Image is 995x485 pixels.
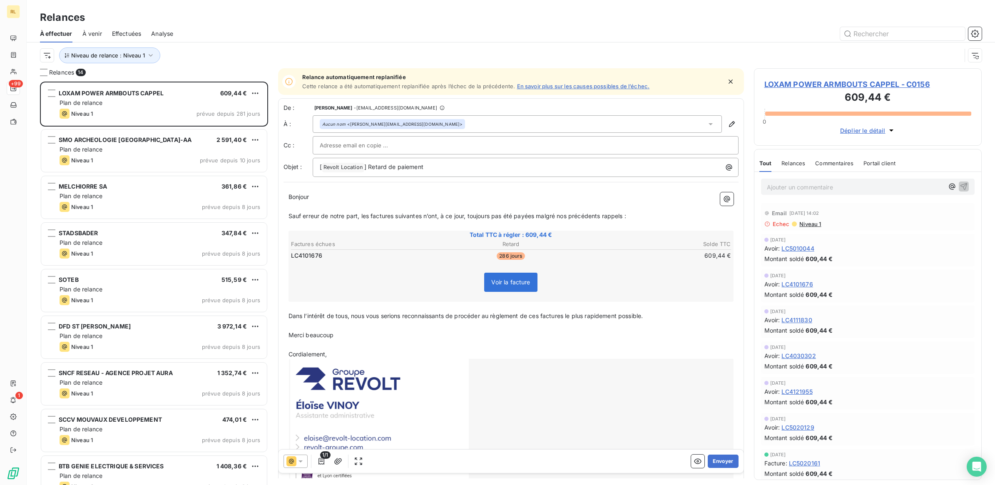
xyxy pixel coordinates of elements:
[202,250,260,257] span: prévue depuis 8 jours
[764,326,804,335] span: Montant soldé
[291,240,437,249] th: Factures échues
[151,30,173,38] span: Analyse
[289,312,643,319] span: Dans l’intérêt de tous, nous vous serions reconnaissants de procéder au règlement de ces factures...
[789,459,820,468] span: LC5020161
[806,433,832,442] span: 609,44 €
[781,280,813,289] span: LC4101676
[289,193,309,200] span: Bonjour
[60,99,102,106] span: Plan de relance
[289,212,626,219] span: Sauf erreur de notre part, les factures suivantes n’ont, à ce jour, toujours pas été payées malgr...
[772,210,787,216] span: Email
[770,381,786,386] span: [DATE]
[798,221,821,227] span: Niveau 1
[781,160,805,167] span: Relances
[216,463,247,470] span: 1 408,36 €
[200,157,260,164] span: prévue depuis 10 jours
[354,105,437,110] span: - [EMAIL_ADDRESS][DOMAIN_NAME]
[770,416,786,421] span: [DATE]
[284,120,313,128] label: À :
[806,290,832,299] span: 609,44 €
[764,469,804,478] span: Montant soldé
[863,160,895,167] span: Portail client
[202,390,260,397] span: prévue depuis 8 jours
[764,280,780,289] span: Avoir :
[764,90,972,107] h3: 609,44 €
[302,74,650,80] span: Relance automatiquement replanifiée
[221,183,247,190] span: 361,86 €
[764,351,780,360] span: Avoir :
[759,160,772,167] span: Tout
[284,104,313,112] span: De :
[217,323,247,330] span: 3 972,14 €
[284,141,313,149] label: Cc :
[60,332,102,339] span: Plan de relance
[7,467,20,480] img: Logo LeanPay
[806,326,832,335] span: 609,44 €
[764,79,972,90] span: LOXAM POWER ARMBOUTS CAPPEL - C0156
[202,343,260,350] span: prévue depuis 8 jours
[585,251,731,260] td: 609,44 €
[322,121,346,127] em: Aucun nom
[770,309,786,314] span: [DATE]
[438,240,584,249] th: Retard
[322,163,364,172] span: Revolt Location
[770,273,786,278] span: [DATE]
[781,387,812,396] span: LC4121955
[71,52,145,59] span: Niveau de relance : Niveau 1
[197,110,260,117] span: prévue depuis 281 jours
[781,351,816,360] span: LC4030302
[806,398,832,406] span: 609,44 €
[815,160,853,167] span: Commentaires
[59,183,107,190] span: MELCHIORRE SA
[764,316,780,324] span: Avoir :
[220,90,247,97] span: 609,44 €
[320,163,322,170] span: [
[806,362,832,371] span: 609,44 €
[71,297,93,303] span: Niveau 1
[216,136,247,143] span: 2 591,40 €
[770,237,786,242] span: [DATE]
[320,451,330,459] span: 1/1
[322,121,463,127] div: <[PERSON_NAME][EMAIL_ADDRESS][DOMAIN_NAME]>
[806,254,832,263] span: 609,44 €
[59,323,131,330] span: DFD ST [PERSON_NAME]
[60,286,102,293] span: Plan de relance
[60,379,102,386] span: Plan de relance
[59,47,160,63] button: Niveau de relance : Niveau 1
[60,146,102,153] span: Plan de relance
[291,251,322,260] span: LC4101676
[40,82,268,485] div: grid
[9,80,23,87] span: +99
[781,244,814,253] span: LC5010044
[59,416,162,423] span: SCCV MOUVAUX DEVELOPPEMENT
[708,455,738,468] button: Envoyer
[781,316,812,324] span: LC4111830
[314,105,353,110] span: [PERSON_NAME]
[71,157,93,164] span: Niveau 1
[290,231,732,239] span: Total TTC à régler : 609,44 €
[289,351,327,358] span: Cordialement,
[40,30,72,38] span: À effectuer
[763,118,766,125] span: 0
[302,83,515,90] span: Cette relance a été automatiquement replanifiée après l’échec de la précédente.
[764,387,780,396] span: Avoir :
[82,30,102,38] span: À venir
[764,362,804,371] span: Montant soldé
[497,252,525,260] span: 286 jours
[840,27,965,40] input: Rechercher
[217,369,247,376] span: 1 352,74 €
[71,390,93,397] span: Niveau 1
[764,290,804,299] span: Montant soldé
[59,276,79,283] span: SOTEB
[59,463,164,470] span: BTB GENIE ELECTRIQUE & SERVICES
[221,276,247,283] span: 515,59 €
[289,331,334,338] span: Merci beaucoup
[764,433,804,442] span: Montant soldé
[202,204,260,210] span: prévue depuis 8 jours
[60,239,102,246] span: Plan de relance
[770,452,786,457] span: [DATE]
[840,126,886,135] span: Déplier le détail
[112,30,142,38] span: Effectuées
[491,279,530,286] span: Voir la facture
[71,204,93,210] span: Niveau 1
